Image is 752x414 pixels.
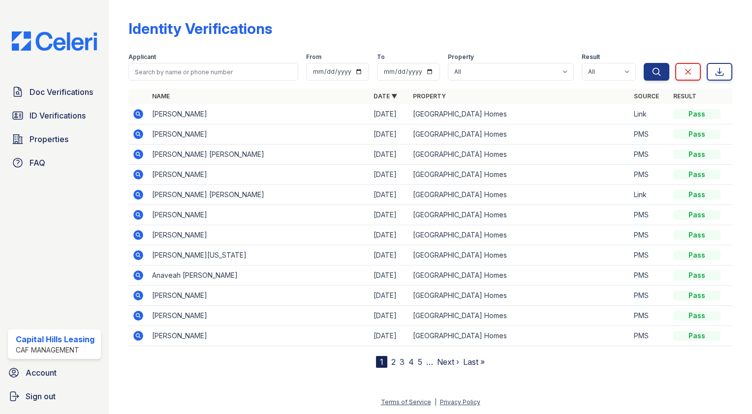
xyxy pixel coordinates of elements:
td: [DATE] [370,205,409,225]
td: [GEOGRAPHIC_DATA] Homes [409,286,630,306]
td: [GEOGRAPHIC_DATA] Homes [409,225,630,245]
div: Pass [673,170,721,179]
td: [GEOGRAPHIC_DATA] Homes [409,185,630,205]
div: Capital Hills Leasing [16,333,94,345]
a: Property [413,92,446,100]
td: [GEOGRAPHIC_DATA] Homes [409,205,630,225]
td: [DATE] [370,145,409,165]
div: Pass [673,331,721,341]
td: [PERSON_NAME] [PERSON_NAME] [148,185,369,205]
a: Last » [463,357,485,367]
td: PMS [630,205,669,225]
a: 3 [400,357,405,367]
div: | [435,398,437,406]
div: Pass [673,291,721,300]
td: [DATE] [370,326,409,346]
a: Date ▼ [374,92,397,100]
td: [GEOGRAPHIC_DATA] Homes [409,245,630,266]
td: PMS [630,266,669,286]
div: Pass [673,149,721,159]
td: [DATE] [370,306,409,326]
td: [GEOGRAPHIC_DATA] Homes [409,306,630,326]
td: Link [630,185,669,205]
td: [DATE] [370,286,409,306]
a: Next › [437,357,459,367]
td: PMS [630,145,669,165]
span: Properties [30,133,68,145]
label: From [306,53,321,61]
td: [DATE] [370,124,409,145]
div: Pass [673,129,721,139]
div: CAF Management [16,345,94,355]
td: [GEOGRAPHIC_DATA] Homes [409,145,630,165]
td: [GEOGRAPHIC_DATA] Homes [409,124,630,145]
a: ID Verifications [8,106,101,125]
td: [PERSON_NAME] [PERSON_NAME] [148,145,369,165]
td: [DATE] [370,225,409,245]
span: Account [26,367,57,379]
td: [GEOGRAPHIC_DATA] Homes [409,326,630,346]
td: [GEOGRAPHIC_DATA] Homes [409,104,630,124]
a: Sign out [4,386,105,406]
td: PMS [630,306,669,326]
span: Doc Verifications [30,86,93,98]
a: Doc Verifications [8,82,101,102]
div: Pass [673,311,721,321]
label: Applicant [128,53,156,61]
td: PMS [630,165,669,185]
label: To [377,53,385,61]
span: ID Verifications [30,110,86,121]
td: [DATE] [370,266,409,286]
td: Anaveah [PERSON_NAME] [148,266,369,286]
a: 5 [418,357,422,367]
input: Search by name or phone number [128,63,298,81]
td: PMS [630,245,669,266]
td: PMS [630,326,669,346]
div: 1 [376,356,387,368]
td: PMS [630,286,669,306]
td: [PERSON_NAME] [148,104,369,124]
td: [PERSON_NAME] [148,225,369,245]
a: Result [673,92,696,100]
a: 2 [391,357,396,367]
td: [GEOGRAPHIC_DATA] Homes [409,165,630,185]
td: [DATE] [370,104,409,124]
td: [PERSON_NAME][US_STATE] [148,245,369,266]
div: Pass [673,250,721,260]
span: FAQ [30,157,45,169]
div: Pass [673,210,721,220]
td: [GEOGRAPHIC_DATA] Homes [409,266,630,286]
td: [DATE] [370,245,409,266]
a: FAQ [8,153,101,173]
label: Result [582,53,600,61]
td: [PERSON_NAME] [148,286,369,306]
td: [PERSON_NAME] [148,306,369,326]
div: Pass [673,109,721,119]
div: Pass [673,190,721,200]
div: Pass [673,270,721,280]
div: Identity Verifications [128,20,272,37]
span: Sign out [26,390,56,402]
a: Source [634,92,659,100]
td: [DATE] [370,185,409,205]
td: Link [630,104,669,124]
td: [PERSON_NAME] [148,124,369,145]
a: Privacy Policy [440,398,480,406]
div: Pass [673,230,721,240]
td: [DATE] [370,165,409,185]
td: [PERSON_NAME] [148,165,369,185]
a: Properties [8,129,101,149]
td: PMS [630,225,669,245]
a: 4 [408,357,414,367]
a: Account [4,363,105,383]
td: PMS [630,124,669,145]
span: … [426,356,433,368]
label: Property [448,53,474,61]
a: Terms of Service [381,398,431,406]
img: CE_Logo_Blue-a8612792a0a2168367f1c8372b55b34899dd931a85d93a1a3d3e32e68fde9ad4.png [4,31,105,51]
td: [PERSON_NAME] [148,205,369,225]
a: Name [152,92,170,100]
td: [PERSON_NAME] [148,326,369,346]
